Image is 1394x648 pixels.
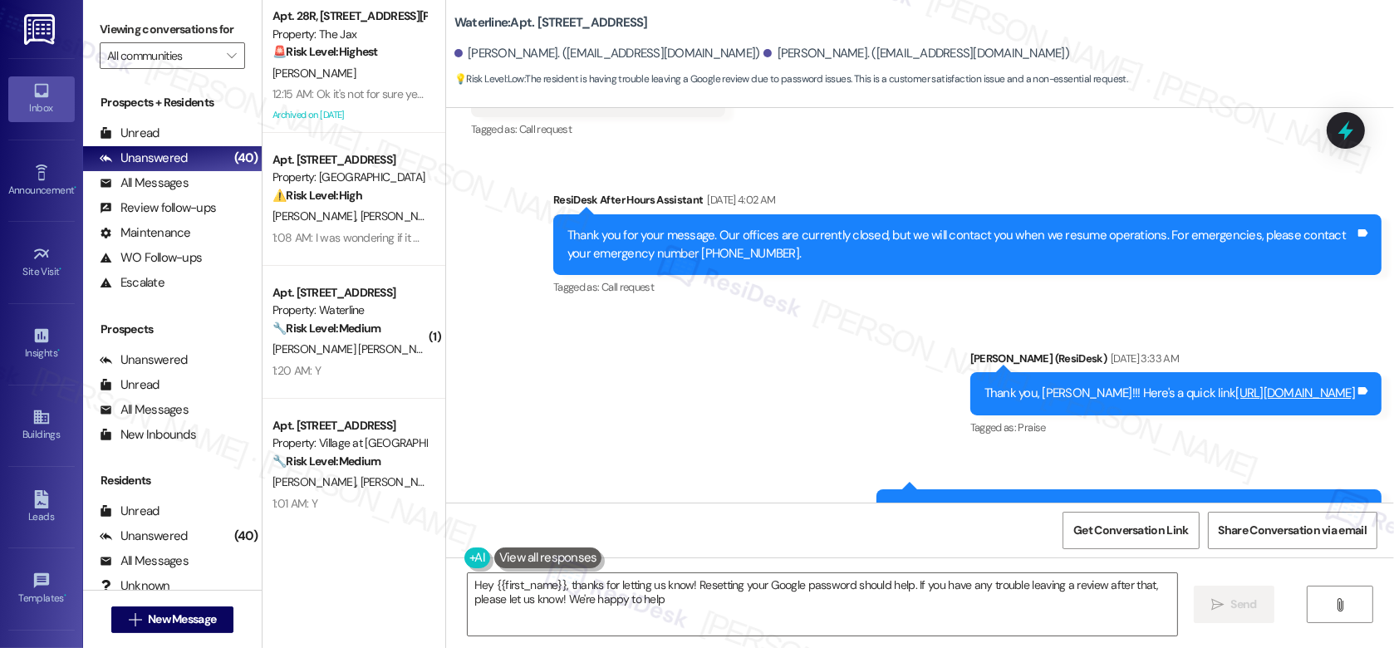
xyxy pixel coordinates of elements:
[8,76,75,121] a: Inbox
[8,485,75,530] a: Leads
[111,606,234,633] button: New Message
[100,125,160,142] div: Unread
[83,472,262,489] div: Residents
[272,230,1205,245] div: 1:08 AM: I was wondering if it was closed because the problem was found and not because it was ac...
[272,169,426,186] div: Property: [GEOGRAPHIC_DATA]
[360,474,443,489] span: [PERSON_NAME]
[100,577,170,595] div: Unknown
[970,415,1382,439] div: Tagged as:
[74,182,76,194] span: •
[272,188,362,203] strong: ⚠️ Risk Level: High
[272,209,361,223] span: [PERSON_NAME]
[704,191,776,209] div: [DATE] 4:02 AM
[360,209,448,223] span: [PERSON_NAME]
[272,434,426,452] div: Property: Village at [GEOGRAPHIC_DATA] I
[8,240,75,285] a: Site Visit •
[553,275,1382,299] div: Tagged as:
[230,145,262,171] div: (40)
[553,191,1382,214] div: ResiDesk After Hours Assistant
[1230,596,1256,613] span: Send
[272,44,378,59] strong: 🚨 Risk Level: Highest
[1334,598,1347,611] i: 
[1073,522,1188,539] span: Get Conversation Link
[272,474,361,489] span: [PERSON_NAME]
[272,151,426,169] div: Apt. [STREET_ADDRESS]
[272,7,426,25] div: Apt. 28R, [STREET_ADDRESS][PERSON_NAME]
[454,14,648,32] b: Waterline: Apt. [STREET_ADDRESS]
[272,363,321,378] div: 1:20 AM: Y
[100,503,160,520] div: Unread
[100,376,160,394] div: Unread
[272,417,426,434] div: Apt. [STREET_ADDRESS]
[1063,512,1199,549] button: Get Conversation Link
[468,573,1177,636] textarea: Hey {{first_name}}, thanks for letting us know! Resetting your Google password should help. If yo...
[100,150,188,167] div: Unanswered
[471,117,725,141] div: Tagged as:
[272,66,356,81] span: [PERSON_NAME]
[83,94,262,111] div: Prospects + Residents
[271,105,428,125] div: Archived on [DATE]
[1208,512,1377,549] button: Share Conversation via email
[454,72,524,86] strong: 💡 Risk Level: Low
[100,552,189,570] div: All Messages
[272,302,426,319] div: Property: Waterline
[57,345,60,356] span: •
[8,567,75,611] a: Templates •
[8,403,75,448] a: Buildings
[519,122,572,136] span: Call request
[454,45,760,62] div: [PERSON_NAME]. ([EMAIL_ADDRESS][DOMAIN_NAME])
[100,17,245,42] label: Viewing conversations for
[227,49,236,62] i: 
[100,351,188,369] div: Unanswered
[272,86,768,101] div: 12:15 AM: Ok it's not for sure yet but wanted to keep you posted if we're not moving I'll pay ren...
[129,613,141,626] i: 
[24,14,58,45] img: ResiDesk Logo
[272,321,380,336] strong: 🔧 Risk Level: Medium
[100,274,164,292] div: Escalate
[970,350,1382,373] div: [PERSON_NAME] (ResiDesk)
[8,322,75,366] a: Insights •
[100,528,188,545] div: Unanswered
[272,496,317,511] div: 1:01 AM: Y
[60,263,62,275] span: •
[567,227,1355,263] div: Thank you for your message. Our offices are currently closed, but we will contact you when we res...
[1019,420,1046,434] span: Praise
[100,174,189,192] div: All Messages
[100,249,202,267] div: WO Follow-ups
[148,611,216,628] span: New Message
[272,26,426,43] div: Property: The Jax
[272,454,380,469] strong: 🔧 Risk Level: Medium
[601,280,654,294] span: Call request
[1211,598,1224,611] i: 
[83,321,262,338] div: Prospects
[891,502,1355,519] div: I hope you can update me once you have left a review. It would really mean a lot to us! 😊
[1219,522,1367,539] span: Share Conversation via email
[100,426,196,444] div: New Inbounds
[1236,385,1356,401] a: [URL][DOMAIN_NAME]
[984,385,1355,402] div: Thank you, [PERSON_NAME]!!! Here's a quick link
[230,523,262,549] div: (40)
[1194,586,1274,623] button: Send
[272,341,446,356] span: [PERSON_NAME] [PERSON_NAME]
[64,590,66,601] span: •
[100,199,216,217] div: Review follow-ups
[100,401,189,419] div: All Messages
[100,224,191,242] div: Maintenance
[1107,350,1179,367] div: [DATE] 3:33 AM
[763,45,1069,62] div: [PERSON_NAME]. ([EMAIL_ADDRESS][DOMAIN_NAME])
[272,284,426,302] div: Apt. [STREET_ADDRESS]
[454,71,1127,88] span: : The resident is having trouble leaving a Google review due to password issues. This is a custom...
[107,42,218,69] input: All communities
